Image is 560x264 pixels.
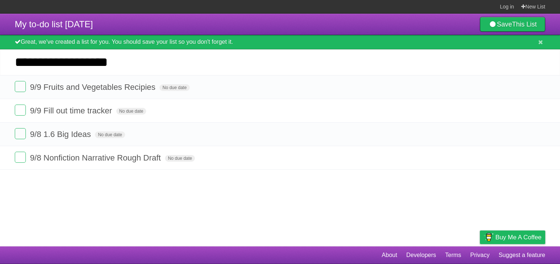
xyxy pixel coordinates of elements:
[30,130,93,139] span: 9/8 1.6 Big Ideas
[165,155,195,162] span: No due date
[15,152,26,163] label: Done
[484,231,494,243] img: Buy me a coffee
[116,108,146,115] span: No due date
[15,105,26,116] label: Done
[159,84,189,91] span: No due date
[445,248,461,262] a: Terms
[15,81,26,92] label: Done
[512,21,537,28] b: This List
[15,19,93,29] span: My to-do list [DATE]
[470,248,489,262] a: Privacy
[30,106,114,115] span: 9/9 Fill out time tracker
[30,82,157,92] span: 9/9 Fruits and Vegetables Recipies
[95,131,125,138] span: No due date
[406,248,436,262] a: Developers
[480,230,545,244] a: Buy me a coffee
[499,248,545,262] a: Suggest a feature
[30,153,163,162] span: 9/8 Nonfiction Narrative Rough Draft
[15,128,26,139] label: Done
[382,248,397,262] a: About
[480,17,545,32] a: SaveThis List
[495,231,542,244] span: Buy me a coffee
